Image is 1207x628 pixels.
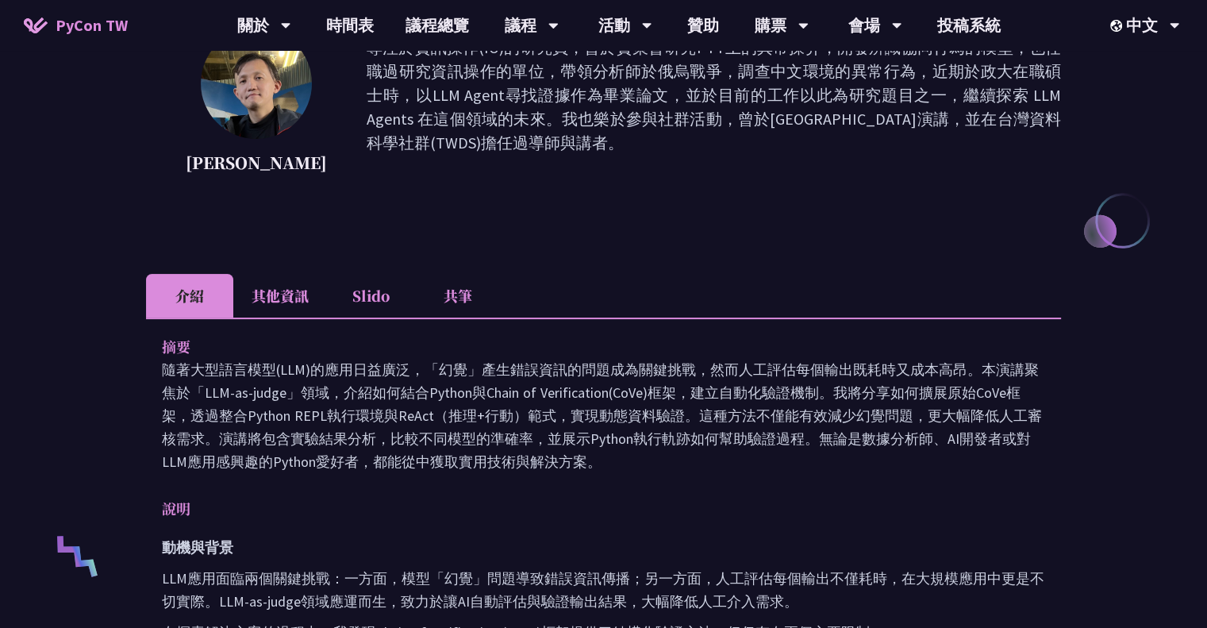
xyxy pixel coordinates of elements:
[24,17,48,33] img: Home icon of PyCon TW 2025
[162,497,1013,520] p: 說明
[56,13,128,37] span: PyCon TW
[233,274,327,318] li: 其他資訊
[414,274,502,318] li: 共筆
[367,36,1061,179] p: 專注於資訊操作(IO)的研究員，曾於資策會研究PTT上的異常操弄，開發辨識協同行為的模型，也任職過研究資訊操作的單位，帶領分析師於俄烏戰爭，調查中文環境的異常行為，近期於政大在職碩士時，以LLM...
[201,28,312,139] img: Kevin Tseng
[327,274,414,318] li: Slido
[162,567,1045,613] p: LLM應用面臨兩個關鍵挑戰：一方面，模型「幻覺」問題導致錯誤資訊傳播；另一方面，人工評估每個輸出不僅耗時，在大規模應用中更是不切實際。LLM-as-judge領域應運而生，致力於讓AI自動評估與...
[146,274,233,318] li: 介紹
[8,6,144,45] a: PyCon TW
[162,335,1013,358] p: 摘要
[162,536,1045,559] h3: 動機與背景
[186,151,327,175] p: [PERSON_NAME]
[1110,20,1126,32] img: Locale Icon
[162,358,1045,473] p: 隨著大型語言模型(LLM)的應用日益廣泛，「幻覺」產生錯誤資訊的問題成為關鍵挑戰，然而人工評估每個輸出既耗時又成本高昂。本演講聚焦於「LLM-as-judge」領域，介紹如何結合Python與C...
